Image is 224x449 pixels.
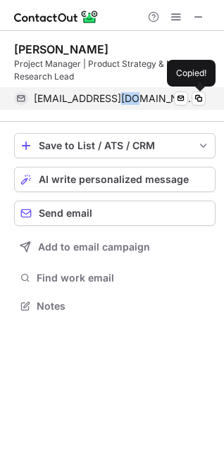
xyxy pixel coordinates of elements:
[39,140,191,151] div: Save to List / ATS / CRM
[14,167,216,192] button: AI write personalized message
[34,92,195,105] span: [EMAIL_ADDRESS][DOMAIN_NAME]
[14,234,216,260] button: Add to email campaign
[38,241,150,253] span: Add to email campaign
[39,208,92,219] span: Send email
[14,201,216,226] button: Send email
[14,296,216,316] button: Notes
[14,42,108,56] div: [PERSON_NAME]
[14,268,216,288] button: Find work email
[37,272,210,284] span: Find work email
[14,133,216,158] button: save-profile-one-click
[39,174,189,185] span: AI write personalized message
[37,300,210,312] span: Notes
[14,8,99,25] img: ContactOut v5.3.10
[14,58,216,83] div: Project Manager | Product Strategy & Market Research Lead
